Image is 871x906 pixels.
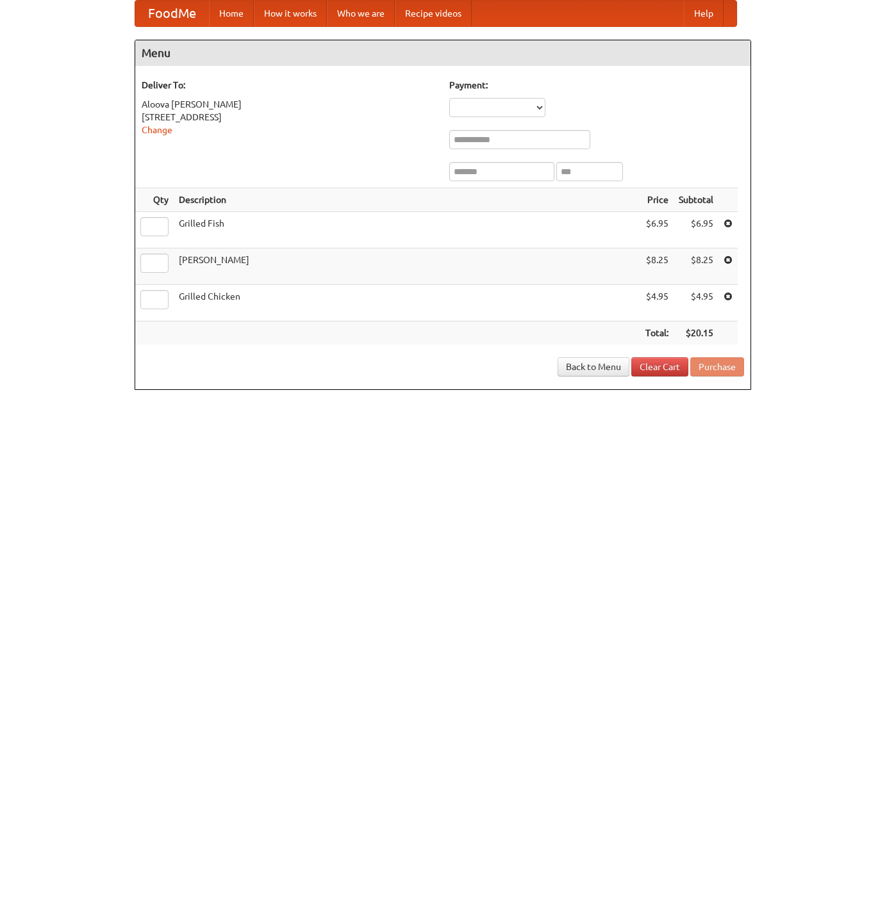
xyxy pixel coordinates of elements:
[142,125,172,135] a: Change
[640,212,674,248] td: $6.95
[558,357,629,376] a: Back to Menu
[174,285,640,321] td: Grilled Chicken
[674,248,718,285] td: $8.25
[674,212,718,248] td: $6.95
[209,1,254,26] a: Home
[142,79,436,92] h5: Deliver To:
[135,1,209,26] a: FoodMe
[674,321,718,345] th: $20.15
[640,321,674,345] th: Total:
[640,188,674,212] th: Price
[142,111,436,124] div: [STREET_ADDRESS]
[690,357,744,376] button: Purchase
[174,212,640,248] td: Grilled Fish
[174,248,640,285] td: [PERSON_NAME]
[640,285,674,321] td: $4.95
[631,357,688,376] a: Clear Cart
[449,79,744,92] h5: Payment:
[142,98,436,111] div: Aloova [PERSON_NAME]
[135,40,751,66] h4: Menu
[395,1,472,26] a: Recipe videos
[684,1,724,26] a: Help
[174,188,640,212] th: Description
[640,248,674,285] td: $8.25
[674,285,718,321] td: $4.95
[135,188,174,212] th: Qty
[674,188,718,212] th: Subtotal
[254,1,327,26] a: How it works
[327,1,395,26] a: Who we are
